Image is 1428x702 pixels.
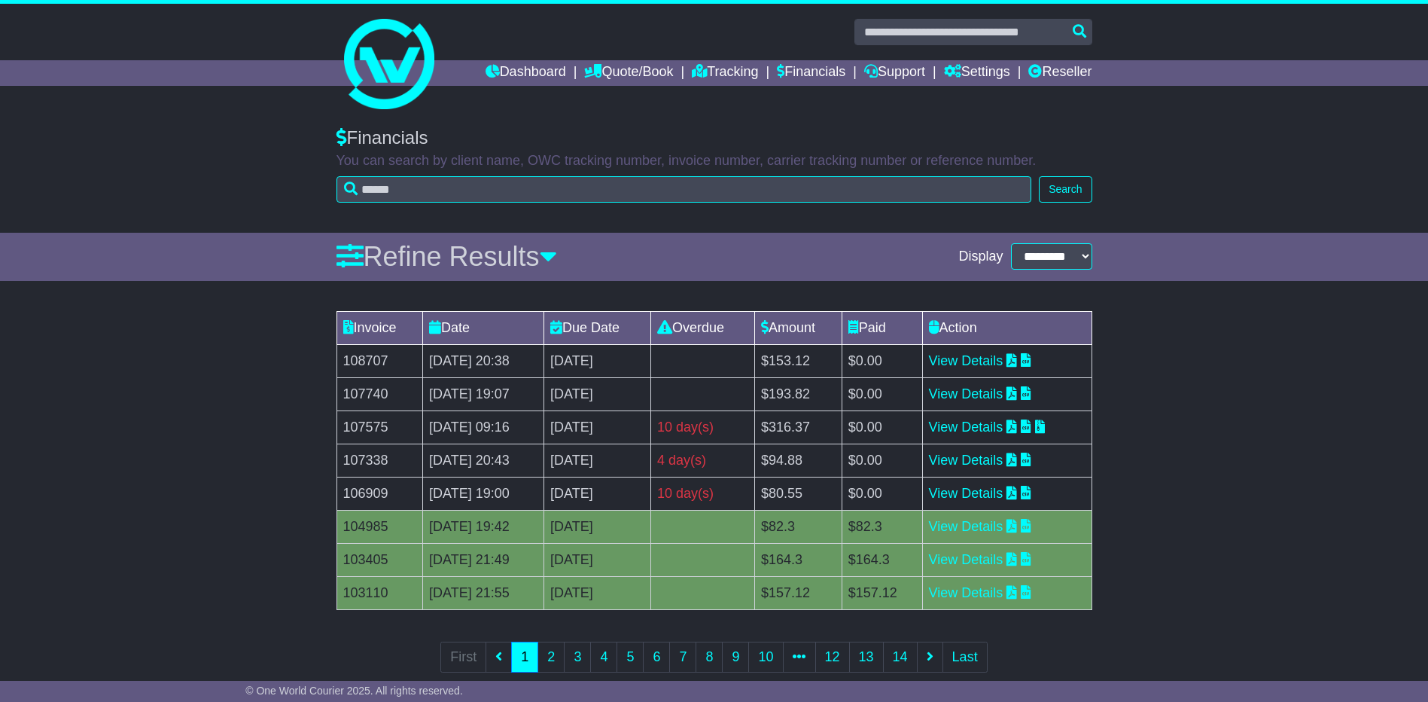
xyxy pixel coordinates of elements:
[336,576,423,609] td: 103110
[657,450,748,471] div: 4 day(s)
[754,311,842,344] td: Amount
[777,60,845,86] a: Financials
[544,576,651,609] td: [DATE]
[590,642,617,673] a: 4
[423,477,544,510] td: [DATE] 19:00
[544,411,651,444] td: [DATE]
[754,510,842,543] td: $82.3
[929,552,1003,567] a: View Details
[929,420,1003,435] a: View Details
[423,576,544,609] td: [DATE] 21:55
[544,510,651,543] td: [DATE]
[423,311,544,344] td: Date
[754,344,842,377] td: $153.12
[754,411,842,444] td: $316.37
[929,486,1003,501] a: View Details
[929,453,1003,468] a: View Details
[929,386,1003,401] a: View Details
[842,510,922,543] td: $82.3
[722,642,749,673] a: 9
[336,477,423,510] td: 106909
[423,510,544,543] td: [DATE] 19:42
[564,642,591,673] a: 3
[815,642,850,673] a: 12
[486,60,566,86] a: Dashboard
[544,344,651,377] td: [DATE]
[944,60,1010,86] a: Settings
[617,642,644,673] a: 5
[643,642,670,673] a: 6
[336,241,557,272] a: Refine Results
[544,543,651,576] td: [DATE]
[696,642,723,673] a: 8
[336,127,1092,149] div: Financials
[842,477,922,510] td: $0.00
[544,477,651,510] td: [DATE]
[864,60,925,86] a: Support
[842,444,922,477] td: $0.00
[1028,60,1092,86] a: Reseller
[544,444,651,477] td: [DATE]
[754,543,842,576] td: $164.3
[754,477,842,510] td: $80.55
[748,642,783,673] a: 10
[537,642,565,673] a: 2
[692,60,758,86] a: Tracking
[657,484,748,504] div: 10 day(s)
[842,377,922,411] td: $0.00
[336,411,423,444] td: 107575
[336,153,1092,169] p: You can search by client name, OWC tracking number, invoice number, carrier tracking number or re...
[423,411,544,444] td: [DATE] 09:16
[842,311,922,344] td: Paid
[336,344,423,377] td: 108707
[842,344,922,377] td: $0.00
[1039,176,1092,203] button: Search
[842,576,922,609] td: $157.12
[849,642,884,673] a: 13
[958,249,1003,265] span: Display
[511,642,538,673] a: 1
[942,642,988,673] a: Last
[929,519,1003,534] a: View Details
[650,311,754,344] td: Overdue
[336,311,423,344] td: Invoice
[657,417,748,438] div: 10 day(s)
[423,377,544,411] td: [DATE] 19:07
[336,444,423,477] td: 107338
[929,585,1003,600] a: View Details
[544,377,651,411] td: [DATE]
[883,642,918,673] a: 14
[423,543,544,576] td: [DATE] 21:49
[842,543,922,576] td: $164.3
[336,510,423,543] td: 104985
[584,60,673,86] a: Quote/Book
[754,576,842,609] td: $157.12
[544,311,651,344] td: Due Date
[423,344,544,377] td: [DATE] 20:38
[245,685,463,697] span: © One World Courier 2025. All rights reserved.
[929,353,1003,368] a: View Details
[423,444,544,477] td: [DATE] 20:43
[922,311,1092,344] td: Action
[669,642,696,673] a: 7
[754,377,842,411] td: $193.82
[842,411,922,444] td: $0.00
[336,377,423,411] td: 107740
[336,543,423,576] td: 103405
[754,444,842,477] td: $94.88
